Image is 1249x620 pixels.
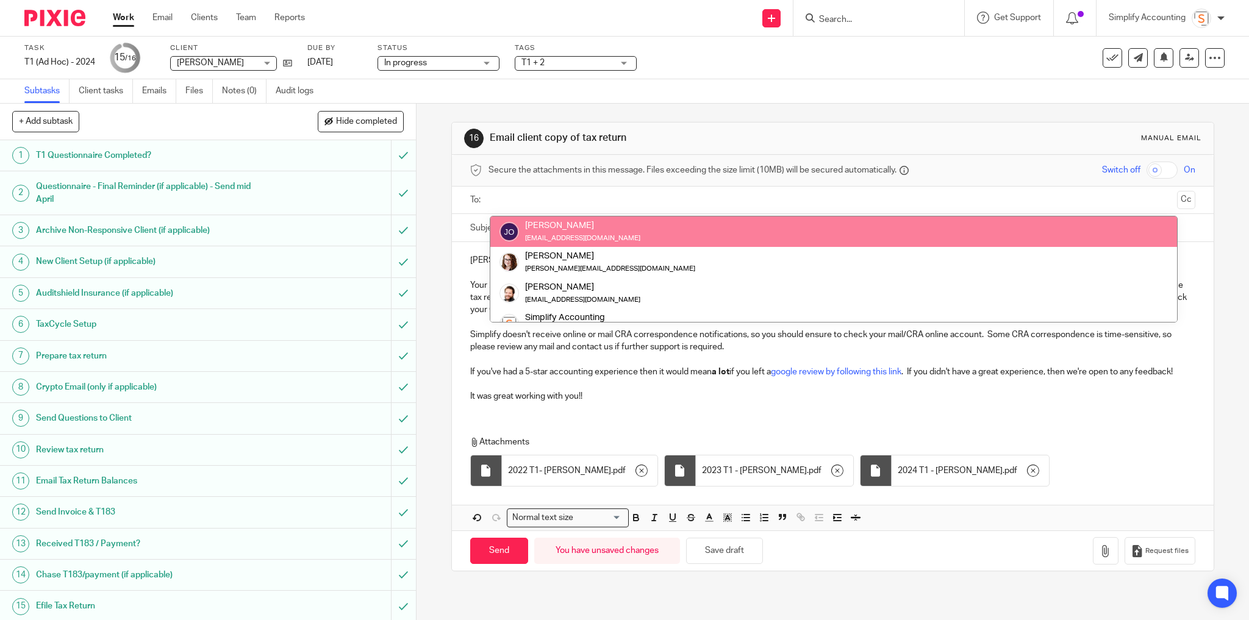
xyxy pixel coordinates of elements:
img: Kelsey%20Website-compressed%20Resized.jpg [499,252,519,272]
div: 6 [12,316,29,333]
a: Email [152,12,173,24]
a: Clients [191,12,218,24]
h1: Received T183 / Payment? [36,535,265,553]
a: google review by following this link [771,368,901,376]
h1: Auditshield Insurance (if applicable) [36,284,265,302]
span: [DATE] [307,58,333,66]
p: [PERSON_NAME], [470,254,1196,266]
a: Emails [142,79,176,103]
p: If you've had a 5-star accounting experience then it would mean if you left a . If you didn't hav... [470,353,1196,378]
div: 9 [12,410,29,427]
a: Subtasks [24,79,70,103]
input: Search [818,15,928,26]
p: Your 2022, 2023 and 2024 personal tax returns have been e-filed (see attached). They are password... [470,279,1196,316]
div: [PERSON_NAME] [525,250,695,262]
button: Hide completed [318,111,404,132]
div: 3 [12,222,29,239]
a: Team [236,12,256,24]
span: Switch off [1102,164,1140,176]
h1: Send Questions to Client [36,409,265,427]
div: 15 [114,51,136,65]
h1: T1 Questionnaire Completed? [36,146,265,165]
div: 16 [464,129,484,148]
div: 4 [12,254,29,271]
button: Save draft [686,538,763,564]
label: Client [170,43,292,53]
span: pdf [809,465,821,477]
img: Screenshot%202023-11-29%20141159.png [1192,9,1211,28]
span: On [1184,164,1195,176]
div: 15 [12,598,29,615]
span: Hide completed [336,117,397,127]
strong: a lot [712,368,729,376]
label: Tags [515,43,637,53]
a: Audit logs [276,79,323,103]
h1: Questionnaire - Final Reminder (if applicable) - Send mid April [36,177,265,208]
span: 2023 T1 - [PERSON_NAME] [702,465,807,477]
img: Screenshot%202023-11-29%20141159.png [499,314,519,333]
span: [PERSON_NAME] [177,59,244,67]
p: Simplify doesn't receive online or mail CRA correspondence notifications, so you should ensure to... [470,329,1196,354]
span: T1 + 2 [521,59,545,67]
h1: Review tax return [36,441,265,459]
div: 10 [12,441,29,458]
button: + Add subtask [12,111,79,132]
div: T1 (Ad Hoc) - 2024 [24,56,95,68]
div: Manual email [1141,134,1201,143]
input: Search for option [577,511,621,524]
span: 2022 T1- [PERSON_NAME] [508,465,611,477]
a: Client tasks [79,79,133,103]
a: Work [113,12,134,24]
a: Reports [274,12,305,24]
h1: Efile Tax Return [36,597,265,615]
h1: New Client Setup (if applicable) [36,252,265,271]
span: pdf [613,465,626,477]
label: Subject: [470,222,502,234]
label: Status [378,43,499,53]
span: In progress [384,59,427,67]
h1: TaxCycle Setup [36,315,265,333]
small: [EMAIL_ADDRESS][DOMAIN_NAME] [525,235,640,241]
button: Cc [1177,191,1195,209]
h1: Send Invoice & T183 [36,503,265,521]
p: Attachments [470,436,1168,448]
small: [PERSON_NAME][EMAIL_ADDRESS][DOMAIN_NAME] [525,265,695,272]
h1: Email client copy of tax return [490,132,859,144]
div: 13 [12,535,29,552]
div: 14 [12,566,29,583]
span: 2024 T1 - [PERSON_NAME] [898,465,1003,477]
img: Jayde%20Headshot.jpg [499,283,519,303]
span: Request files [1145,546,1189,556]
label: To: [470,194,484,206]
small: [EMAIL_ADDRESS][DOMAIN_NAME] [525,296,640,303]
h1: Crypto Email (only if applicable) [36,378,265,396]
div: 5 [12,285,29,302]
label: Due by [307,43,362,53]
span: pdf [1004,465,1017,477]
div: . [502,455,657,486]
img: svg%3E [499,222,519,241]
div: . [892,455,1049,486]
p: Simplify Accounting [1109,12,1186,24]
div: 11 [12,472,29,490]
div: 12 [12,504,29,521]
small: /16 [125,55,136,62]
div: 8 [12,379,29,396]
div: 1 [12,147,29,164]
input: Send [470,538,528,564]
h1: Chase T183/payment (if applicable) [36,566,265,584]
div: You have unsaved changes [534,538,680,564]
div: 2 [12,185,29,202]
span: Normal text size [510,511,576,524]
h1: Email Tax Return Balances [36,472,265,490]
div: [PERSON_NAME] [525,280,640,293]
a: Notes (0) [222,79,267,103]
label: Task [24,43,95,53]
img: Pixie [24,10,85,26]
h1: Prepare tax return [36,347,265,365]
div: Search for option [507,508,629,527]
button: Request files [1125,537,1195,565]
div: [PERSON_NAME] [525,219,640,232]
h1: Archive Non-Responsive Client (if applicable) [36,221,265,240]
span: Get Support [994,13,1041,22]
